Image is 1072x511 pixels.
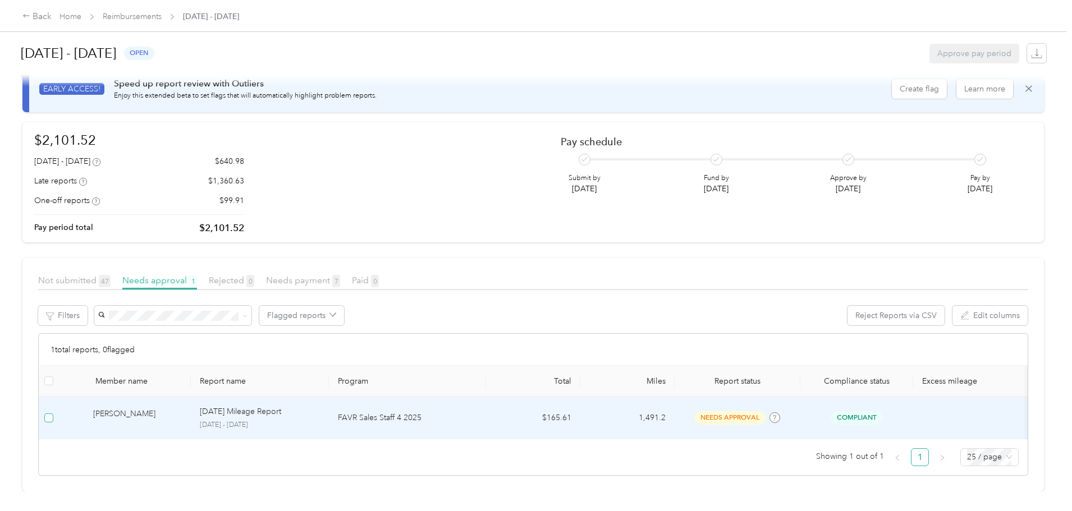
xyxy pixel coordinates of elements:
li: Previous Page [888,448,906,466]
p: Enjoy this extended beta to set flags that will automatically highlight problem reports. [114,91,377,101]
button: Edit columns [952,306,1028,325]
span: Needs approval [122,275,197,286]
li: Next Page [933,448,951,466]
div: Member name [95,376,182,386]
p: [DATE] - [DATE] [200,420,320,430]
li: 1 [911,448,929,466]
td: FAVR Sales Staff 4 2025 [329,397,486,439]
span: Needs payment [266,275,340,286]
span: 1 [189,275,197,287]
th: Program [329,366,486,397]
p: Pay by [968,173,992,183]
p: [DATE] Mileage Report [200,406,281,418]
span: [DATE] - [DATE] [183,11,239,22]
span: 7 [332,275,340,287]
td: $165.61 [486,397,580,439]
button: Flagged reports [259,306,344,325]
div: Miles [589,376,666,386]
span: open [124,47,154,59]
span: 25 / page [967,449,1012,466]
div: 1 total reports, 0 flagged [39,334,1028,366]
p: $640.98 [215,155,244,167]
div: Total [495,376,571,386]
a: Reimbursements [103,12,162,21]
span: 47 [99,275,111,287]
h1: [DATE] - [DATE] [21,40,116,67]
th: Member name [59,366,191,397]
span: 0 [371,275,379,287]
span: Report status [684,376,791,386]
h2: Pay schedule [561,136,1013,148]
p: $2,101.52 [199,221,244,235]
button: Reject Reports via CSV [847,306,945,325]
button: Learn more [956,79,1013,99]
p: [DATE] [704,183,729,195]
span: EARLY ACCESS! [39,83,104,95]
span: Rejected [209,275,254,286]
div: Back [22,10,52,24]
div: Late reports [34,175,87,187]
div: [PERSON_NAME] [93,408,182,427]
p: Fund by [704,173,729,183]
a: 1 [911,449,928,466]
p: Pay period total [34,222,93,233]
div: One-off reports [34,195,100,206]
button: left [888,448,906,466]
span: Compliance status [809,376,904,386]
span: Not submitted [38,275,111,286]
td: 1,491.2 [580,397,675,439]
div: [DATE] - [DATE] [34,155,100,167]
button: Create flag [892,79,947,99]
button: Filters [38,306,88,325]
p: [DATE] [569,183,601,195]
button: right [933,448,951,466]
p: Excess mileage [922,376,1019,386]
span: Compliant [831,411,882,424]
span: needs approval [695,411,766,424]
span: Showing 1 out of 1 [816,448,884,465]
a: Home [59,12,81,21]
p: Approve by [830,173,867,183]
span: Paid [352,275,379,286]
p: [DATE] [830,183,867,195]
h1: $2,101.52 [34,130,244,150]
p: $1,360.63 [208,175,244,187]
p: Submit by [569,173,601,183]
div: Page Size [960,448,1019,466]
span: left [894,454,901,461]
p: FAVR Sales Staff 4 2025 [338,412,477,424]
p: $99.91 [219,195,244,206]
p: [DATE] [968,183,992,195]
th: Report name [191,366,329,397]
span: 0 [246,275,254,287]
iframe: Everlance-gr Chat Button Frame [1009,448,1072,511]
span: right [939,454,946,461]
